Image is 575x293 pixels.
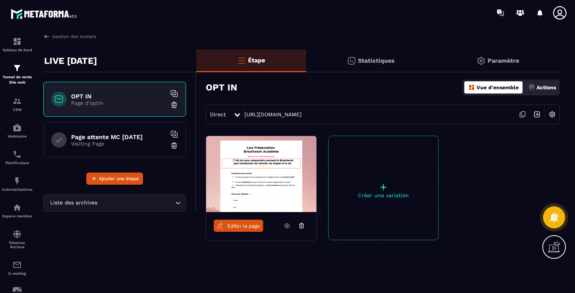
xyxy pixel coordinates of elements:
[545,107,559,122] img: setting-w.858f3a88.svg
[347,56,356,65] img: stats.20deebd0.svg
[245,111,302,117] a: [URL][DOMAIN_NAME]
[170,142,178,149] img: trash
[2,255,32,281] a: emailemailE-mailing
[2,171,32,197] a: automationsautomationsAutomatisations
[2,48,32,52] p: Tableau de bord
[206,82,237,93] h3: OPT IN
[528,84,535,91] img: actions.d6e523a2.png
[13,63,22,73] img: formation
[13,150,22,159] img: scheduler
[2,214,32,218] p: Espace membre
[43,194,186,212] div: Search for option
[48,199,99,207] span: Liste des archives
[537,84,556,90] p: Actions
[2,187,32,192] p: Automatisations
[99,199,173,207] input: Search for option
[2,58,32,91] a: formationformationTunnel de vente Site web
[477,56,486,65] img: setting-gr.5f69749f.svg
[329,192,438,198] p: Créer une variation
[71,133,166,141] h6: Page attente MC [DATE]
[248,57,265,64] p: Étape
[2,144,32,171] a: schedulerschedulerPlanificateur
[2,271,32,276] p: E-mailing
[2,197,32,224] a: automationsautomationsEspace membre
[2,241,32,249] p: Réseaux Sociaux
[13,37,22,46] img: formation
[2,161,32,165] p: Planificateur
[71,93,166,100] h6: OPT IN
[2,108,32,112] p: CRM
[2,31,32,58] a: formationformationTableau de bord
[2,74,32,85] p: Tunnel de vente Site web
[13,203,22,212] img: automations
[86,173,143,185] button: Ajouter une étape
[13,97,22,106] img: formation
[43,33,96,40] a: Gestion des tunnels
[358,57,395,64] p: Statistiques
[71,100,166,106] p: Page d'optin
[13,260,22,269] img: email
[170,101,178,109] img: trash
[44,53,97,68] p: LIVE [DATE]
[11,7,79,21] img: logo
[13,230,22,239] img: social-network
[13,176,22,185] img: automations
[468,84,475,91] img: dashboard-orange.40269519.svg
[210,111,226,117] span: Direct
[13,123,22,132] img: automations
[206,136,316,212] img: image
[2,91,32,117] a: formationformationCRM
[488,57,519,64] p: Paramètre
[2,117,32,144] a: automationsautomationsWebinaire
[237,56,246,65] img: bars-o.4a397970.svg
[2,134,32,138] p: Webinaire
[71,141,166,147] p: Waiting Page
[227,223,260,229] span: Éditer la page
[99,175,139,182] span: Ajouter une étape
[2,224,32,255] a: social-networksocial-networkRéseaux Sociaux
[477,84,519,90] p: Vue d'ensemble
[214,220,263,232] a: Éditer la page
[530,107,544,122] img: arrow-next.bcc2205e.svg
[329,182,438,192] p: +
[43,33,50,40] img: arrow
